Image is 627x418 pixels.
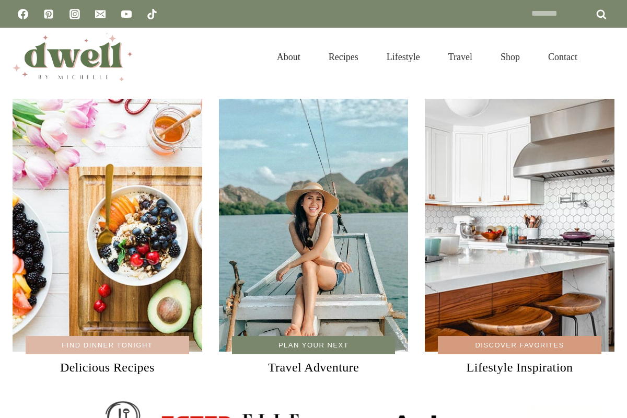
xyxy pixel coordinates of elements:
img: DWELL by michelle [13,33,133,81]
a: Contact [534,39,591,75]
a: TikTok [142,4,162,25]
a: Facebook [13,4,33,25]
nav: Primary Navigation [263,39,591,75]
a: About [263,39,315,75]
a: Travel [434,39,486,75]
a: Pinterest [38,4,59,25]
a: Recipes [315,39,373,75]
a: YouTube [116,4,137,25]
a: Instagram [64,4,85,25]
button: View Search Form [597,48,614,66]
a: Lifestyle [373,39,434,75]
a: Shop [486,39,534,75]
a: Email [90,4,111,25]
